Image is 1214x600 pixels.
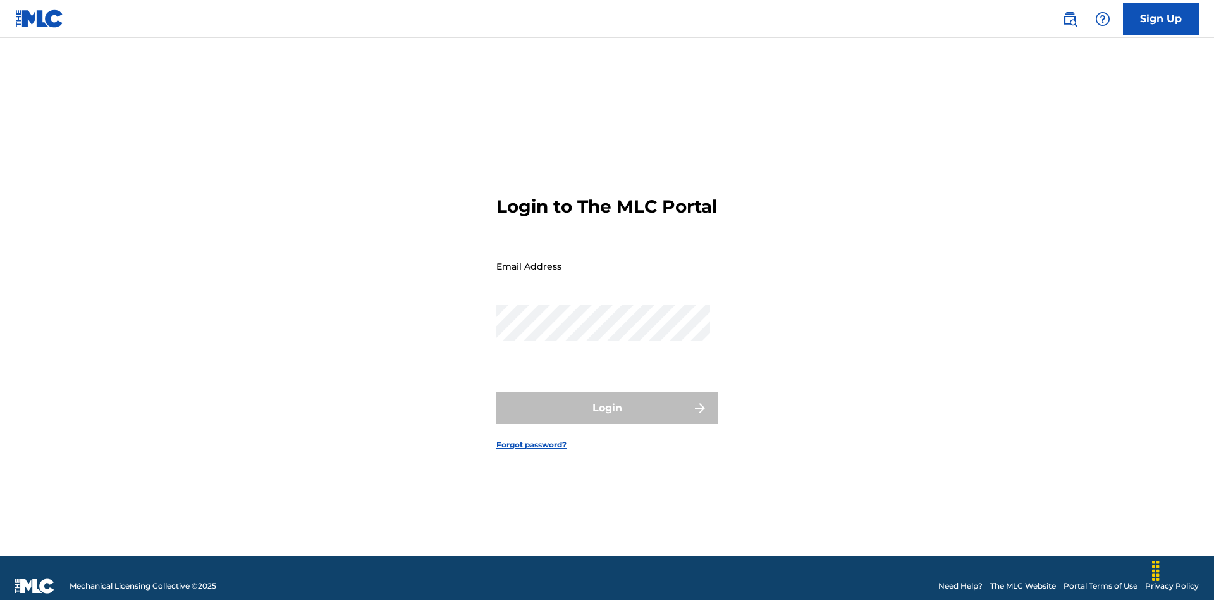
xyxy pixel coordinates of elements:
a: Public Search [1057,6,1082,32]
img: search [1062,11,1077,27]
a: Privacy Policy [1145,580,1199,592]
a: The MLC Website [990,580,1056,592]
div: Drag [1146,552,1166,590]
h3: Login to The MLC Portal [496,196,717,218]
img: logo [15,578,54,594]
a: Need Help? [938,580,983,592]
span: Mechanical Licensing Collective © 2025 [70,580,216,592]
a: Sign Up [1123,3,1199,35]
iframe: Chat Widget [1151,539,1214,600]
a: Portal Terms of Use [1064,580,1137,592]
div: Help [1090,6,1115,32]
a: Forgot password? [496,439,567,451]
img: help [1095,11,1110,27]
img: MLC Logo [15,9,64,28]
